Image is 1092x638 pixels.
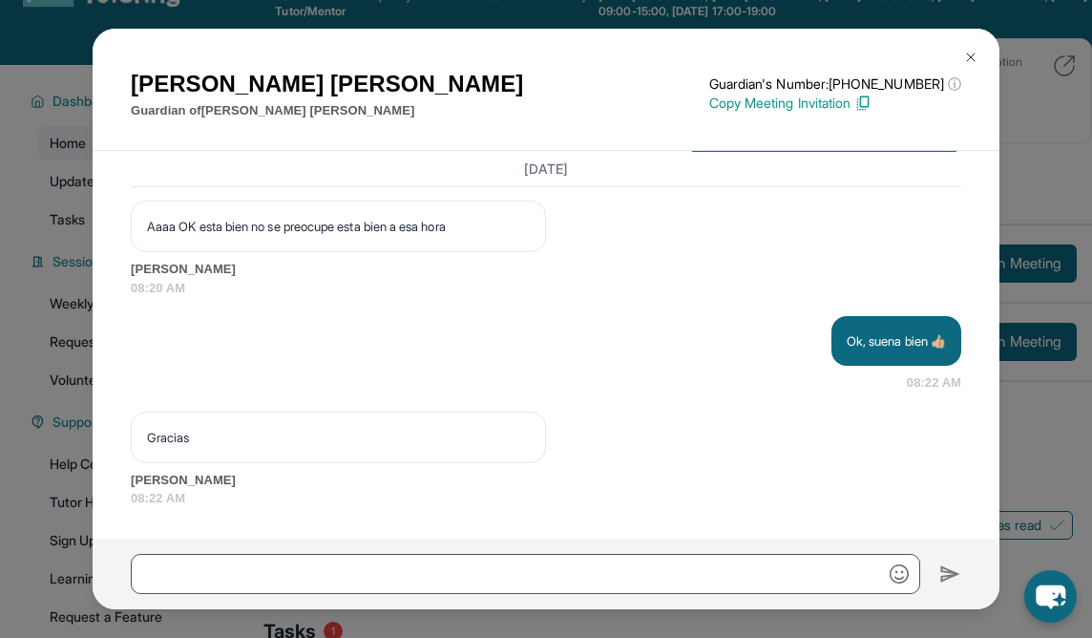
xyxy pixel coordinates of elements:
[709,94,961,113] p: Copy Meeting Invitation
[847,331,946,351] p: Ok, suena bien 👍🏼
[939,563,961,585] img: Send icon
[131,471,961,490] span: [PERSON_NAME]
[147,428,530,447] p: Gracias
[1024,570,1077,623] button: chat-button
[948,74,961,94] span: ⓘ
[131,67,523,101] h1: [PERSON_NAME] [PERSON_NAME]
[131,489,961,508] span: 08:22 AM
[131,260,961,279] span: [PERSON_NAME]
[131,159,961,178] h3: [DATE]
[890,564,909,584] img: Emoji
[131,279,961,298] span: 08:20 AM
[963,50,978,65] img: Close Icon
[709,74,961,94] p: Guardian's Number: [PHONE_NUMBER]
[854,95,871,112] img: Copy Icon
[907,373,961,393] span: 08:22 AM
[131,101,523,120] p: Guardian of [PERSON_NAME] [PERSON_NAME]
[147,217,530,236] p: Aaaa OK esta bien no se preocupe esta bien a esa hora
